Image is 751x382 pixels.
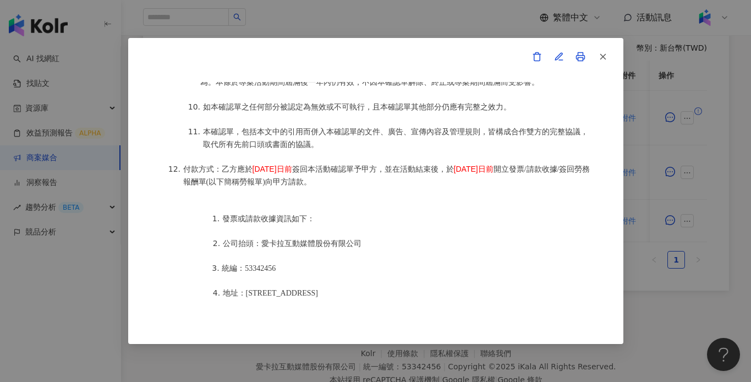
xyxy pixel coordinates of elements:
[200,66,579,86] span: 乙方不得[PERSON_NAME]、散佈、從事不利於[GEOGRAPHIC_DATA]方及甲方客戶商譽及品牌形象之言論或行為。本條於專案活動期間屆滿後一年內仍有效，不因本確認單解除、終止或專案期...
[222,215,315,223] span: 發票或請款收據資訊如下：
[454,165,494,173] span: [DATE]日前
[223,289,318,297] span: 地址：[STREET_ADDRESS]
[223,239,361,248] span: 公司抬頭：愛卡拉互動媒體股份有限公司
[203,128,588,149] span: 本確認單，包括本文中的引用而併入本確認單的文件、廣告、宣傳內容及管理規則，皆構成合作雙方的完整協議，取代所有先前口頭或書面的協議。
[183,165,590,186] span: 開立發票/請款收據/簽回勞務報酬單(以下簡稱勞報單)向甲方請款。
[253,165,292,173] span: [DATE]日前
[222,264,276,272] span: 統編：53342456
[292,165,454,173] span: 簽回本活動確認單予甲方，並在活動結束後，於
[183,165,253,173] span: 付款方式：乙方應於
[203,103,511,111] span: 如本確認單之任何部分被認定為無效或不可執行，且本確認單其他部分仍應有完整之效力。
